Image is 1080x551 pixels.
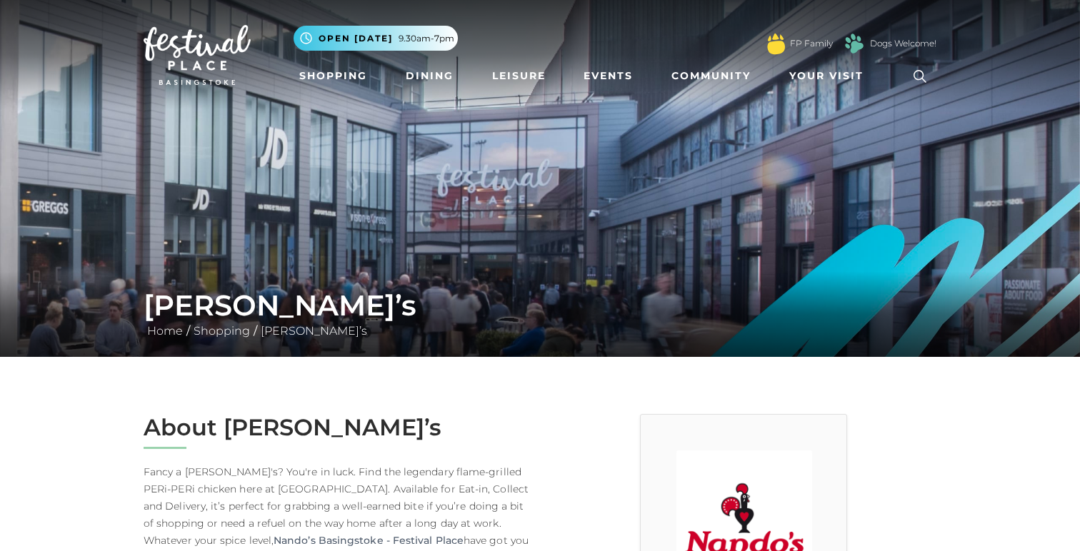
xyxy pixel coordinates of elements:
h1: [PERSON_NAME]’s [144,288,936,323]
a: Leisure [486,63,551,89]
img: Festival Place Logo [144,25,251,85]
a: Home [144,324,186,338]
a: Community [666,63,756,89]
a: Your Visit [784,63,876,89]
a: Shopping [294,63,373,89]
a: Dogs Welcome! [870,37,936,50]
a: Events [578,63,639,89]
a: FP Family [790,37,833,50]
span: 9.30am-7pm [399,32,454,45]
button: Open [DATE] 9.30am-7pm [294,26,458,51]
span: Open [DATE] [319,32,393,45]
h2: About [PERSON_NAME]’s [144,414,529,441]
a: Dining [400,63,459,89]
div: / / [133,288,947,340]
a: Shopping [190,324,254,338]
span: Your Visit [789,69,864,84]
a: [PERSON_NAME]’s [257,324,371,338]
a: Nando’s Basingstoke - Festival Place [274,532,464,549]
